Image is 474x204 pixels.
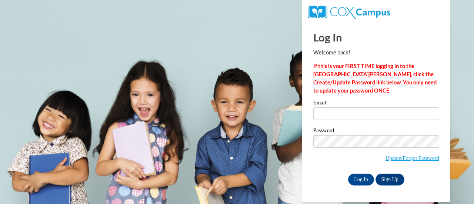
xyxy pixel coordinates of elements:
a: Sign Up [375,174,404,185]
input: Log In [348,174,374,185]
label: Email [313,100,439,107]
strong: If this is your FIRST TIME logging in to the [GEOGRAPHIC_DATA][PERSON_NAME], click the Create/Upd... [313,63,437,94]
a: Update/Forgot Password [385,155,439,161]
p: Welcome back! [313,49,439,57]
img: COX Campus [308,6,390,19]
h1: Log In [313,30,439,45]
a: COX Campus [308,9,390,15]
label: Password [313,128,439,135]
